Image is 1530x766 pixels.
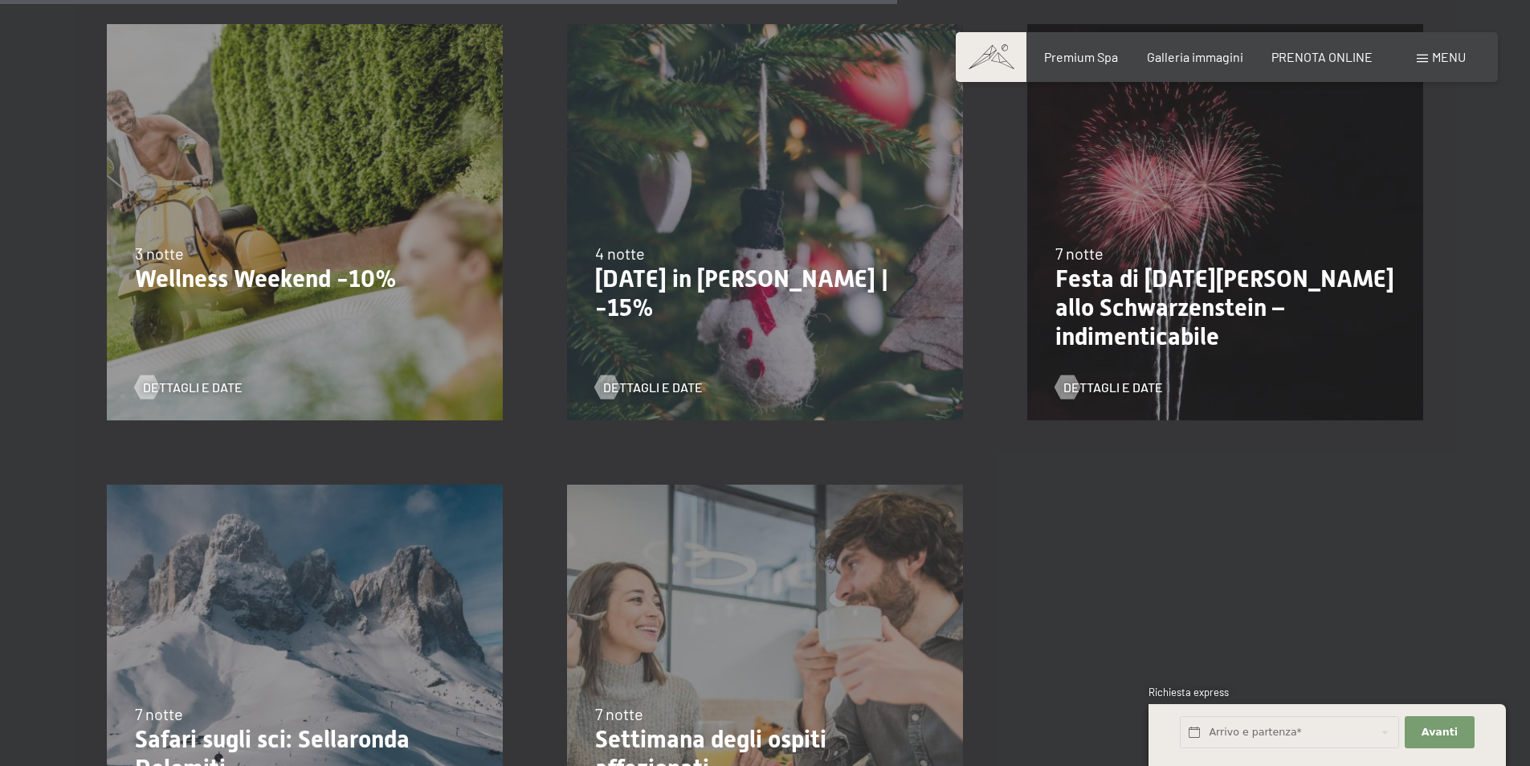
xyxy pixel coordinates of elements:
span: Menu [1432,49,1466,64]
span: Dettagli e Date [143,379,243,396]
p: Festa di [DATE][PERSON_NAME] allo Schwarzenstein – indimenticabile [1055,264,1395,351]
span: 7 notte [595,704,643,723]
span: Dettagli e Date [1063,379,1163,396]
p: [DATE] in [PERSON_NAME] | -15% [595,264,935,322]
span: 7 notte [135,704,183,723]
a: Dettagli e Date [135,379,243,396]
span: Richiesta express [1149,686,1229,698]
a: Dettagli e Date [595,379,703,396]
span: 7 notte [1055,244,1104,263]
a: Galleria immagini [1147,49,1243,64]
span: 4 notte [595,244,645,263]
a: Premium Spa [1044,49,1118,64]
span: 3 notte [135,244,184,263]
button: Avanti [1405,716,1474,749]
span: Dettagli e Date [603,379,703,396]
a: Dettagli e Date [1055,379,1163,396]
p: Wellness Weekend -10% [135,264,475,293]
a: PRENOTA ONLINE [1271,49,1373,64]
span: Avanti [1422,725,1458,739]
